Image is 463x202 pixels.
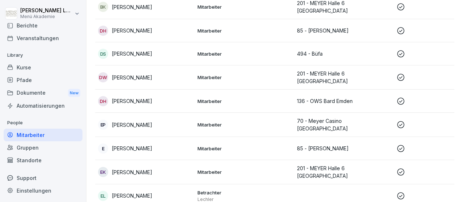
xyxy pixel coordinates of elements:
[112,97,152,105] p: [PERSON_NAME]
[297,97,391,105] p: 136 - OWS Bard Emden
[4,74,82,86] a: Pfade
[297,27,391,34] p: 85 - [PERSON_NAME]
[98,49,108,59] div: DS
[98,191,108,201] div: EL
[4,50,82,61] p: Library
[112,50,152,57] p: [PERSON_NAME]
[98,143,108,154] div: E
[4,172,82,184] div: Support
[4,184,82,197] a: Einstellungen
[297,117,391,132] p: 70 - Meyer Casino [GEOGRAPHIC_DATA]
[4,32,82,44] a: Veranstaltungen
[112,192,152,199] p: [PERSON_NAME]
[197,98,291,104] p: Mitarbeiter
[4,86,82,100] a: DokumenteNew
[197,4,291,10] p: Mitarbeiter
[297,145,391,152] p: 85 - [PERSON_NAME]
[4,154,82,167] a: Standorte
[112,145,152,152] p: [PERSON_NAME]
[98,26,108,36] div: DH
[197,169,291,175] p: Mitarbeiter
[197,145,291,152] p: Mitarbeiter
[98,2,108,12] div: BK
[197,27,291,34] p: Mitarbeiter
[4,86,82,100] div: Dokumente
[112,74,152,81] p: [PERSON_NAME]
[297,164,391,180] p: 201 - MEYER Halle 6 [GEOGRAPHIC_DATA]
[297,70,391,85] p: 201 - MEYER Halle 6 [GEOGRAPHIC_DATA]
[197,51,291,57] p: Mitarbeiter
[20,8,73,14] p: [PERSON_NAME] Lechler
[98,96,108,106] div: DH
[20,14,73,19] p: Menü Akademie
[98,72,108,82] div: DW
[98,120,108,130] div: EP
[4,117,82,129] p: People
[197,74,291,81] p: Mitarbeiter
[112,168,152,176] p: [PERSON_NAME]
[4,19,82,32] a: Berichte
[4,141,82,154] a: Gruppen
[4,61,82,74] a: Kurse
[4,99,82,112] a: Automatisierungen
[4,129,82,141] a: Mitarbeiter
[98,167,108,177] div: EK
[297,50,391,57] p: 494 - Büfa
[112,121,152,129] p: [PERSON_NAME]
[112,27,152,34] p: [PERSON_NAME]
[112,3,152,11] p: [PERSON_NAME]
[197,121,291,128] p: Mitarbeiter
[68,89,80,97] div: New
[197,189,291,196] p: Betrachter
